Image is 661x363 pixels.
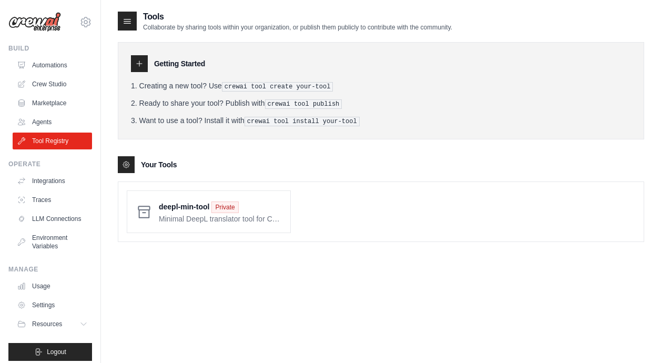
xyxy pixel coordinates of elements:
[13,173,92,189] a: Integrations
[608,312,661,363] iframe: Chat Widget
[131,80,631,92] li: Creating a new tool? Use
[265,99,342,109] pre: crewai tool publish
[13,278,92,295] a: Usage
[47,348,66,356] span: Logout
[8,265,92,274] div: Manage
[131,115,631,126] li: Want to use a tool? Install it with
[154,58,205,69] h3: Getting Started
[13,297,92,314] a: Settings
[143,11,452,23] h2: Tools
[143,23,452,32] p: Collaborate by sharing tools within your organization, or publish them publicly to contribute wit...
[222,82,333,92] pre: crewai tool create your-tool
[8,343,92,361] button: Logout
[13,316,92,332] button: Resources
[13,229,92,255] a: Environment Variables
[159,199,282,224] a: deepl-min-tool Private Minimal DeepL translator tool for CrewAI
[13,210,92,227] a: LLM Connections
[13,191,92,208] a: Traces
[8,44,92,53] div: Build
[13,95,92,112] a: Marketplace
[131,98,631,109] li: Ready to share your tool? Publish with
[13,133,92,149] a: Tool Registry
[8,12,61,32] img: Logo
[13,57,92,74] a: Automations
[245,117,360,126] pre: crewai tool install your-tool
[13,76,92,93] a: Crew Studio
[141,159,177,170] h3: Your Tools
[8,160,92,168] div: Operate
[32,320,62,328] span: Resources
[13,114,92,130] a: Agents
